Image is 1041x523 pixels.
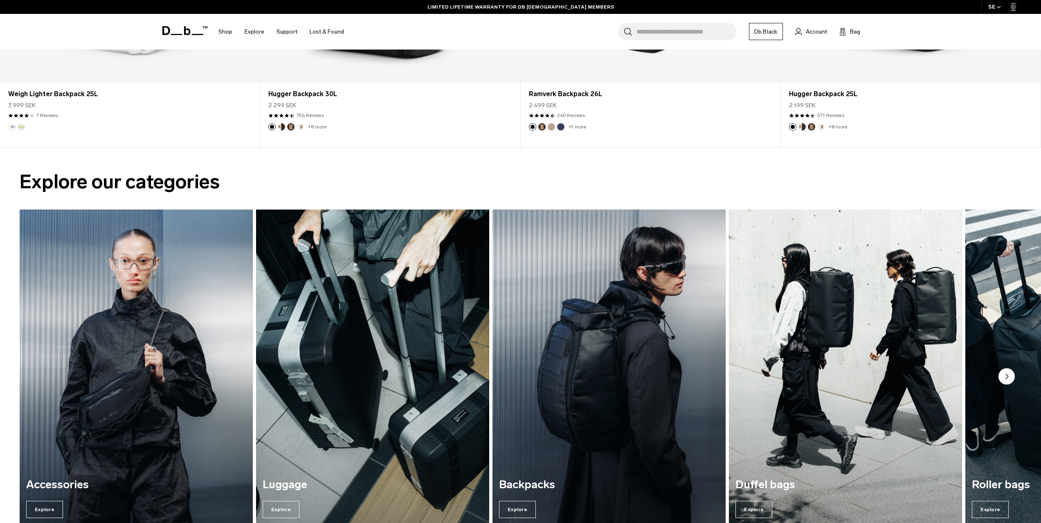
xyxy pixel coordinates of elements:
[263,479,483,491] h3: Luggage
[795,27,827,36] a: Account
[278,123,285,131] button: Cappuccino
[8,101,36,110] span: 3 999 SEK
[26,479,246,491] h3: Accessories
[297,112,324,119] a: 756 reviews
[829,124,847,130] a: +8 more
[735,501,772,518] span: Explore
[548,123,555,131] button: Fogbow Beige
[297,123,304,131] button: Oatmilk
[277,17,297,46] a: Support
[26,501,63,518] span: Explore
[789,123,796,131] button: Black Out
[850,27,860,36] span: Bag
[20,167,1021,196] h2: Explore our categories
[972,501,1009,518] span: Explore
[529,89,772,99] a: Ramverk Backpack 26L
[427,3,614,11] a: LIMITED LIFETIME WARRANTY FOR DB [DEMOGRAPHIC_DATA] MEMBERS
[287,123,295,131] button: Espresso
[735,479,956,491] h3: Duffel bags
[268,123,276,131] button: Black Out
[268,89,511,99] a: Hugger Backpack 30L
[538,123,546,131] button: Espresso
[569,124,586,130] a: +1 more
[806,27,827,36] span: Account
[268,101,296,110] span: 2 299 SEK
[998,368,1015,386] button: Next slide
[263,501,299,518] span: Explore
[529,123,536,131] button: Black Out
[798,123,806,131] button: Cappuccino
[529,101,557,110] span: 2 499 SEK
[557,123,564,131] button: Blue Hour
[808,123,815,131] button: Espresso
[557,112,585,119] a: 240 reviews
[212,14,350,50] nav: Main Navigation
[310,17,344,46] a: Lost & Found
[499,479,719,491] h3: Backpacks
[8,89,251,99] a: Weigh Lighter Backpack 25L
[36,112,58,119] a: 7 reviews
[817,123,825,131] button: Oatmilk
[789,89,1032,99] a: Hugger Backpack 25L
[8,123,16,131] button: Aurora
[245,17,264,46] a: Explore
[839,27,860,36] button: Bag
[308,124,326,130] a: +8 more
[218,17,232,46] a: Shop
[18,123,25,131] button: Diffusion
[817,112,844,119] a: 571 reviews
[749,23,783,40] a: Db Black
[789,101,816,110] span: 2 199 SEK
[499,501,536,518] span: Explore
